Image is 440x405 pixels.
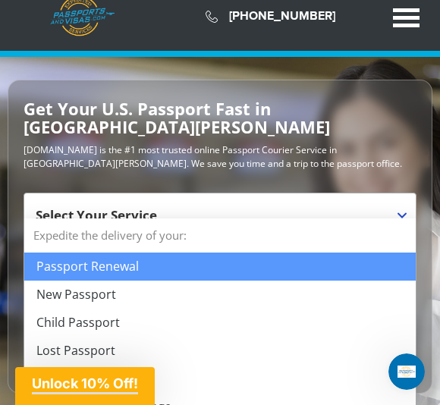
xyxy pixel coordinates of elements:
[24,281,416,309] li: New Passport
[32,375,138,391] span: Unlock 10% Off!
[36,199,401,241] span: Select Your Service
[24,143,416,169] p: [DOMAIN_NAME] is the #1 most trusted online Passport Courier Service in [GEOGRAPHIC_DATA][PERSON_...
[24,309,416,337] li: Child Passport
[24,193,416,235] span: Select Your Service
[24,365,416,393] li: Second Passport
[388,353,425,390] iframe: Intercom live chat
[24,337,416,365] li: Lost Passport
[15,367,155,405] div: Unlock 10% Off!
[24,218,416,253] strong: Expedite the delivery of your:
[24,253,416,281] li: Passport Renewal
[24,99,416,136] h2: Get Your U.S. Passport Fast in [GEOGRAPHIC_DATA][PERSON_NAME]
[229,9,335,24] a: [PHONE_NUMBER]
[36,206,157,224] span: Select Your Service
